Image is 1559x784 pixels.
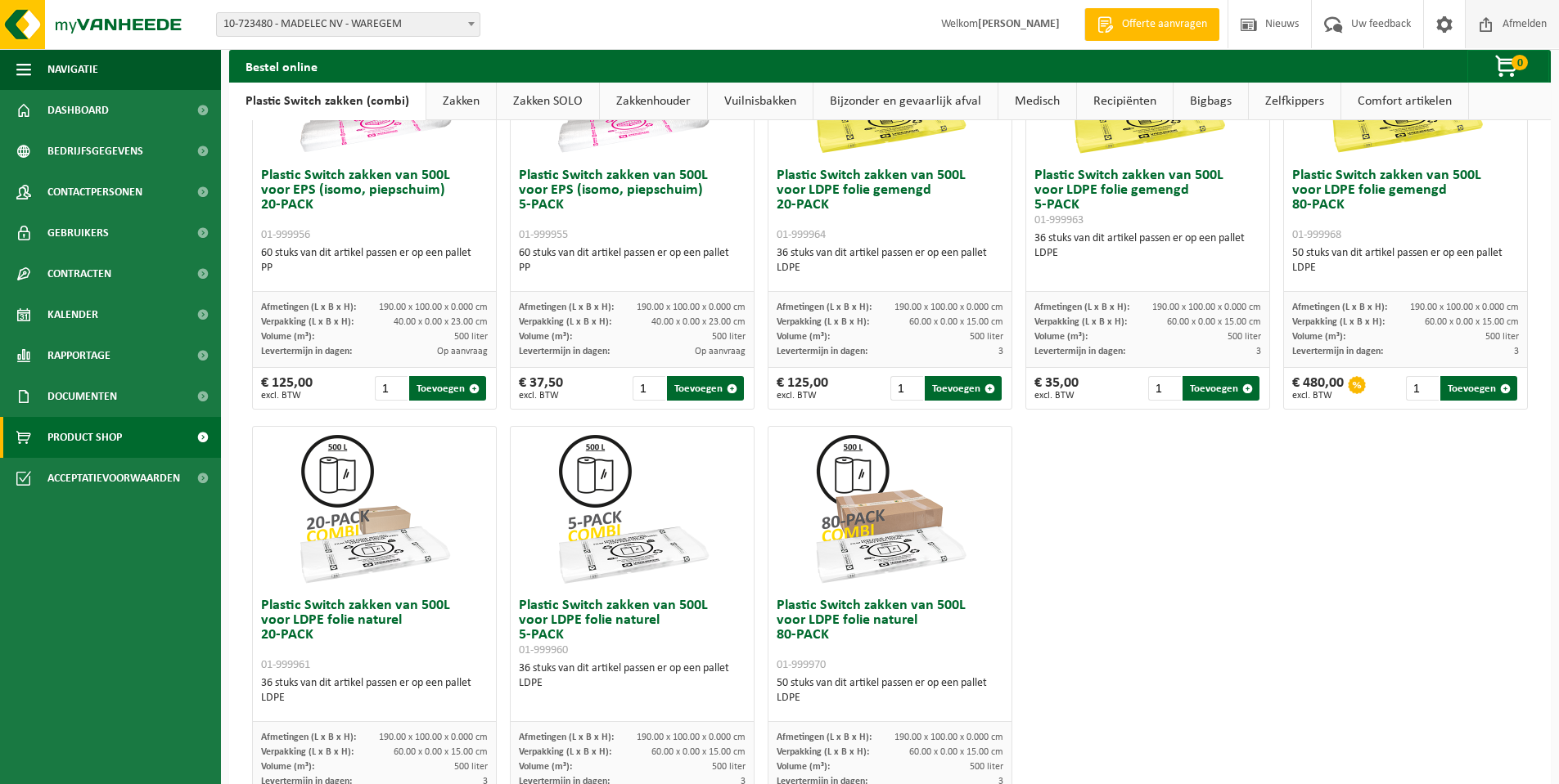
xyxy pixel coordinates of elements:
[519,732,614,742] span: Afmetingen (L x B x H):
[519,644,568,656] span: 01-999960
[261,332,314,342] span: Volume (m³):
[637,732,746,742] span: 190.00 x 100.00 x 0.000 cm
[1034,168,1261,227] h3: Plastic Switch zakken van 500L voor LDPE folie gemengd 5-PACK
[998,83,1076,120] a: Medisch
[1034,332,1088,342] span: Volume (m³):
[777,762,830,772] span: Volume (m³):
[1084,8,1219,41] a: Offerte aanvragen
[1512,55,1528,70] span: 0
[651,747,746,757] span: 60.00 x 0.00 x 15.00 cm
[1292,168,1519,242] h3: Plastic Switch zakken van 500L voor LDPE folie gemengd 80-PACK
[1167,317,1261,327] span: 60.00 x 0.00 x 15.00 cm
[708,83,813,120] a: Vuilnisbakken
[1034,246,1261,261] div: LDPE
[1292,229,1341,241] span: 01-999968
[777,747,869,757] span: Verpakking (L x B x H):
[777,391,828,401] span: excl. BTW
[261,376,313,401] div: € 125,00
[426,83,496,120] a: Zakken
[519,762,572,772] span: Volume (m³):
[890,376,924,401] input: 1
[777,659,826,671] span: 01-999970
[1118,16,1211,33] span: Offerte aanvragen
[777,317,869,327] span: Verpakking (L x B x H):
[47,131,143,172] span: Bedrijfsgegevens
[1292,391,1344,401] span: excl. BTW
[978,18,1060,30] strong: [PERSON_NAME]
[712,762,746,772] span: 500 liter
[1440,376,1517,401] button: Toevoegen
[1292,246,1519,276] div: 50 stuks van dit artikel passen er op een pallet
[909,747,1003,757] span: 60.00 x 0.00 x 15.00 cm
[894,302,1003,312] span: 190.00 x 100.00 x 0.000 cm
[1467,50,1549,83] button: 0
[47,90,109,131] span: Dashboard
[519,332,572,342] span: Volume (m³):
[1228,332,1261,342] span: 500 liter
[261,659,310,671] span: 01-999961
[1034,214,1084,226] span: 01-999963
[1292,261,1519,276] div: LDPE
[1034,376,1079,401] div: € 35,00
[695,347,746,356] span: Op aanvraag
[1034,347,1125,356] span: Levertermijn in dagen:
[454,332,488,342] span: 500 liter
[633,376,666,401] input: 1
[293,427,457,590] img: 01-999961
[519,676,746,691] div: LDPE
[712,332,746,342] span: 500 liter
[1148,376,1182,401] input: 1
[519,229,568,241] span: 01-999955
[261,598,488,672] h3: Plastic Switch zakken van 500L voor LDPE folie naturel 20-PACK
[379,732,488,742] span: 190.00 x 100.00 x 0.000 cm
[394,747,488,757] span: 60.00 x 0.00 x 15.00 cm
[651,317,746,327] span: 40.00 x 0.00 x 23.00 cm
[1174,83,1248,120] a: Bigbags
[519,347,610,356] span: Levertermijn in dagen:
[667,376,744,401] button: Toevoegen
[261,762,314,772] span: Volume (m³):
[894,732,1003,742] span: 190.00 x 100.00 x 0.000 cm
[454,762,488,772] span: 500 liter
[47,376,117,417] span: Documenten
[551,427,714,590] img: 01-999960
[409,376,486,401] button: Toevoegen
[47,172,142,213] span: Contactpersonen
[1034,317,1127,327] span: Verpakking (L x B x H):
[777,376,828,401] div: € 125,00
[261,391,313,401] span: excl. BTW
[909,317,1003,327] span: 60.00 x 0.00 x 15.00 cm
[519,661,746,691] div: 36 stuks van dit artikel passen er op een pallet
[261,676,488,706] div: 36 stuks van dit artikel passen er op een pallet
[261,691,488,706] div: LDPE
[519,598,746,657] h3: Plastic Switch zakken van 500L voor LDPE folie naturel 5-PACK
[261,302,356,312] span: Afmetingen (L x B x H):
[970,332,1003,342] span: 500 liter
[261,261,488,276] div: PP
[47,458,180,499] span: Acceptatievoorwaarden
[777,691,1003,706] div: LDPE
[261,246,488,276] div: 60 stuks van dit artikel passen er op een pallet
[1292,332,1345,342] span: Volume (m³):
[47,253,111,294] span: Contracten
[519,302,614,312] span: Afmetingen (L x B x H):
[1152,302,1261,312] span: 190.00 x 100.00 x 0.000 cm
[519,376,563,401] div: € 37,50
[519,317,611,327] span: Verpakking (L x B x H):
[497,83,599,120] a: Zakken SOLO
[261,168,488,242] h3: Plastic Switch zakken van 500L voor EPS (isomo, piepschuim) 20-PACK
[1034,391,1079,401] span: excl. BTW
[519,168,746,242] h3: Plastic Switch zakken van 500L voor EPS (isomo, piepschuim) 5-PACK
[637,302,746,312] span: 190.00 x 100.00 x 0.000 cm
[1292,317,1385,327] span: Verpakking (L x B x H):
[1292,302,1387,312] span: Afmetingen (L x B x H):
[777,347,867,356] span: Levertermijn in dagen:
[519,391,563,401] span: excl. BTW
[1249,83,1340,120] a: Zelfkippers
[519,261,746,276] div: PP
[777,598,1003,672] h3: Plastic Switch zakken van 500L voor LDPE folie naturel 80-PACK
[1292,347,1383,356] span: Levertermijn in dagen:
[1256,347,1261,356] span: 3
[777,732,872,742] span: Afmetingen (L x B x H):
[375,376,408,401] input: 1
